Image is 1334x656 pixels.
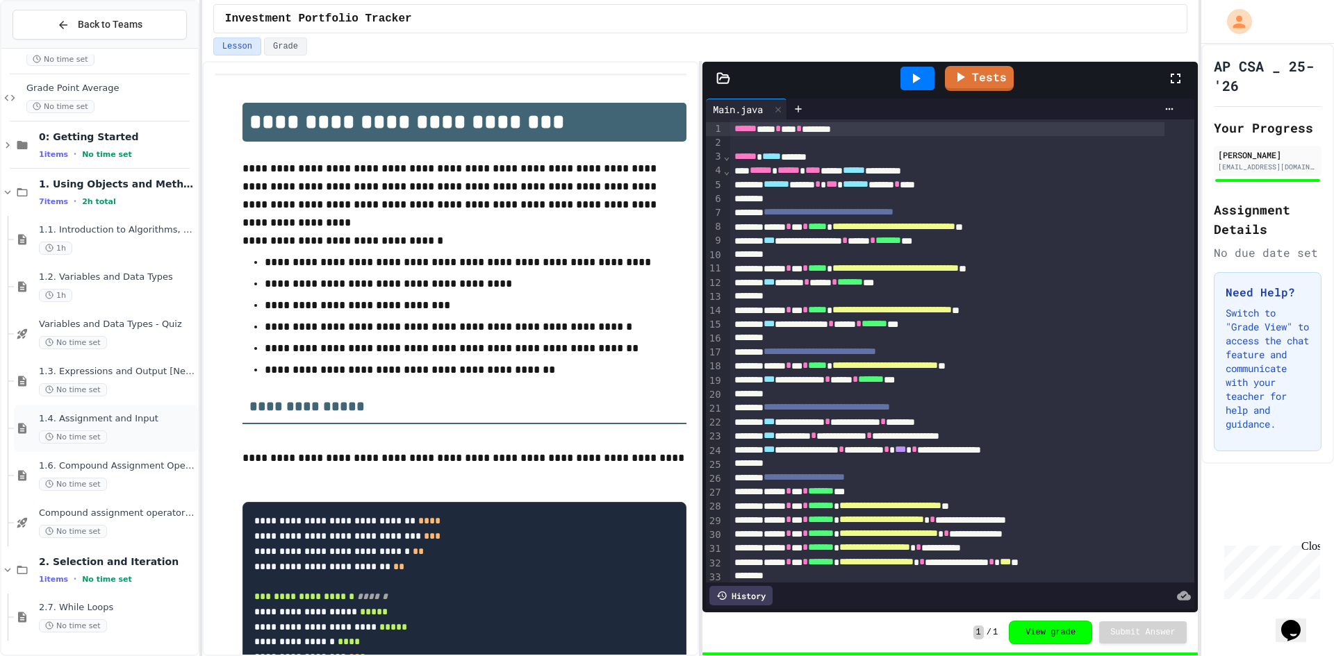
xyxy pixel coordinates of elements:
span: Variables and Data Types - Quiz [39,319,195,330]
span: No time set [39,525,107,538]
div: 11 [706,262,723,276]
div: 9 [706,234,723,248]
div: 7 [706,206,723,220]
span: Grade Point Average [26,83,195,94]
span: 1.3. Expressions and Output [New] [39,366,195,378]
span: No time set [26,100,94,113]
div: 21 [706,402,723,416]
iframe: chat widget [1276,600,1320,642]
span: Fold line [723,165,730,176]
div: 30 [706,528,723,542]
span: 2. Selection and Iteration [39,555,195,568]
div: 12 [706,276,723,290]
a: Tests [945,66,1014,91]
span: / [987,627,991,638]
div: 5 [706,178,723,192]
div: 25 [706,458,723,472]
h2: Your Progress [1214,118,1321,137]
span: 7 items [39,197,68,206]
iframe: chat widget [1219,540,1320,599]
h2: Assignment Details [1214,200,1321,239]
div: [PERSON_NAME] [1218,149,1317,161]
span: 1 [973,625,984,639]
div: 23 [706,430,723,444]
div: 6 [706,192,723,206]
div: 24 [706,444,723,458]
span: 1h [39,289,72,302]
span: Compound assignment operators - Quiz [39,507,195,519]
span: 1.4. Assignment and Input [39,413,195,425]
span: 1h [39,242,72,255]
span: • [74,196,76,207]
div: 8 [706,220,723,234]
div: 18 [706,360,723,373]
button: Submit Answer [1099,621,1187,644]
span: Fold line [723,151,730,162]
span: Investment Portfolio Tracker [225,10,412,27]
div: 28 [706,500,723,514]
div: 20 [706,388,723,402]
span: Back to Teams [78,17,142,32]
div: 16 [706,332,723,346]
span: Submit Answer [1110,627,1176,638]
div: 3 [706,150,723,164]
span: 1.2. Variables and Data Types [39,271,195,283]
button: Back to Teams [13,10,187,40]
span: 1.1. Introduction to Algorithms, Programming, and Compilers [39,224,195,236]
span: 1 items [39,150,68,159]
div: 22 [706,416,723,430]
span: No time set [39,336,107,349]
div: 1 [706,122,723,136]
div: 27 [706,486,723,500]
div: 19 [706,374,723,388]
div: 10 [706,249,723,262]
span: • [74,149,76,160]
div: No due date set [1214,244,1321,261]
div: 32 [706,557,723,571]
span: 1 [993,627,998,638]
span: 1. Using Objects and Methods [39,178,195,190]
span: 1 items [39,575,68,584]
div: [EMAIL_ADDRESS][DOMAIN_NAME] [1218,162,1317,172]
span: No time set [82,575,132,584]
div: History [709,586,773,605]
h3: Need Help? [1226,284,1310,301]
button: Grade [264,37,307,56]
button: Lesson [213,37,261,56]
div: Main.java [706,102,770,117]
div: 14 [706,304,723,318]
div: 13 [706,290,723,304]
span: No time set [26,53,94,66]
div: 31 [706,542,723,556]
div: 17 [706,346,723,360]
span: No time set [39,383,107,396]
span: 0: Getting Started [39,131,195,143]
span: 2.7. While Loops [39,602,195,614]
span: 2h total [82,197,116,206]
div: My Account [1212,6,1255,37]
span: No time set [82,150,132,159]
div: 26 [706,472,723,486]
span: No time set [39,619,107,632]
h1: AP CSA _ 25-'26 [1214,56,1321,95]
div: Main.java [706,99,787,119]
div: Chat with us now!Close [6,6,96,88]
span: No time set [39,478,107,491]
span: No time set [39,430,107,444]
div: 4 [706,164,723,178]
div: 33 [706,571,723,584]
p: Switch to "Grade View" to access the chat feature and communicate with your teacher for help and ... [1226,306,1310,431]
span: • [74,573,76,584]
div: 29 [706,514,723,528]
span: 1.6. Compound Assignment Operators [39,460,195,472]
div: 2 [706,136,723,150]
button: View grade [1009,621,1092,644]
div: 15 [706,318,723,332]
